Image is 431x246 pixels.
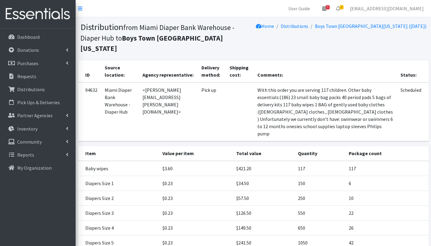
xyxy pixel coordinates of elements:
[2,136,73,148] a: Community
[254,82,397,141] td: With this order you are serving 117 children. Other baby essentials:(186) 23 small baby bag packs...
[139,82,198,141] td: <[PERSON_NAME][EMAIL_ADDRESS][PERSON_NAME][DOMAIN_NAME]>
[17,112,53,118] p: Partner Agencies
[294,161,345,176] td: 117
[294,205,345,220] td: 550
[159,191,233,205] td: $0.23
[17,152,34,158] p: Reports
[345,146,429,161] th: Package count
[283,2,315,15] a: User Guide
[17,60,38,66] p: Purchases
[159,220,233,235] td: $0.23
[2,44,73,56] a: Donations
[340,5,344,9] span: 2
[78,60,101,82] th: ID
[80,22,251,53] h1: Distribution
[17,73,36,79] p: Requests
[2,96,73,108] a: Pick Ups & Deliveries
[17,99,60,105] p: Pick Ups & Deliveries
[2,149,73,161] a: Reports
[78,161,159,176] td: Baby wipes
[78,146,159,161] th: Item
[226,60,254,82] th: Shipping cost:
[233,146,294,161] th: Total value
[159,146,233,161] th: Value per item
[2,83,73,95] a: Distributions
[397,60,429,82] th: Status:
[159,205,233,220] td: $0.23
[315,23,426,29] a: Boys Town [GEOGRAPHIC_DATA][US_STATE] ([DATE])
[2,57,73,69] a: Purchases
[17,47,39,53] p: Donations
[80,23,234,53] small: from Miami Diaper Bank Warehouse - Diaper Hub to
[233,176,294,191] td: $34.50
[17,86,45,92] p: Distributions
[78,82,101,141] td: 94632
[159,161,233,176] td: $3.60
[345,220,429,235] td: 26
[2,123,73,135] a: Inventory
[80,34,223,53] b: Boys Town [GEOGRAPHIC_DATA][US_STATE]
[294,176,345,191] td: 150
[326,5,330,9] span: 3
[17,34,40,40] p: Dashboard
[233,191,294,205] td: $57.50
[233,205,294,220] td: $126.50
[345,205,429,220] td: 22
[17,139,42,145] p: Community
[198,82,226,141] td: Pick up
[233,220,294,235] td: $149.50
[17,165,52,171] p: My Organization
[198,60,226,82] th: Delivery method:
[2,162,73,174] a: My Organization
[254,60,397,82] th: Comments:
[17,126,38,132] p: Inventory
[2,109,73,121] a: Partner Agencies
[331,2,345,15] a: 2
[101,60,139,82] th: Source location:
[317,2,331,15] a: 3
[345,161,429,176] td: 117
[139,60,198,82] th: Agency representative:
[2,4,73,24] img: HumanEssentials
[159,176,233,191] td: $0.23
[345,191,429,205] td: 10
[345,176,429,191] td: 6
[78,205,159,220] td: Diapers Size 3
[294,146,345,161] th: Quantity
[294,220,345,235] td: 650
[256,23,274,29] a: Home
[281,23,308,29] a: Distributions
[2,70,73,82] a: Requests
[78,191,159,205] td: Diapers Size 2
[294,191,345,205] td: 250
[345,2,429,15] a: [EMAIL_ADDRESS][DOMAIN_NAME]
[397,82,429,141] td: Scheduled
[101,82,139,141] td: Miami Diaper Bank Warehouse - Diaper Hub
[233,161,294,176] td: $421.20
[78,176,159,191] td: Diapers Size 1
[2,31,73,43] a: Dashboard
[78,220,159,235] td: Diapers Size 4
